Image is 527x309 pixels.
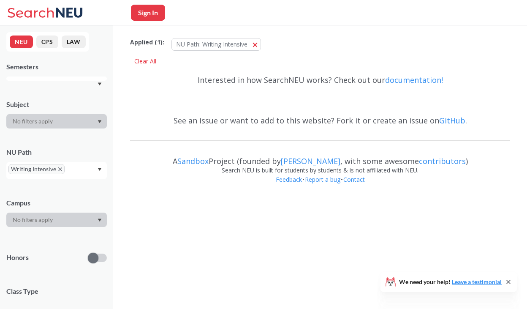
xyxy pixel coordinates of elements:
[304,175,341,183] a: Report a bug
[62,36,86,48] button: LAW
[6,148,107,157] div: NU Path
[58,167,62,171] svg: X to remove pill
[281,156,340,166] a: [PERSON_NAME]
[130,108,510,133] div: See an issue or want to add to this website? Fork it or create an issue on .
[399,279,502,285] span: We need your help!
[6,100,107,109] div: Subject
[419,156,466,166] a: contributors
[130,38,164,47] span: Applied ( 1 ):
[130,55,160,68] div: Clear All
[130,68,510,92] div: Interested in how SearchNEU works? Check out our
[6,213,107,227] div: Dropdown arrow
[6,287,107,296] span: Class Type
[6,62,107,71] div: Semesters
[130,175,510,197] div: • •
[131,5,165,21] button: Sign In
[8,164,65,174] span: Writing IntensiveX to remove pill
[130,166,510,175] div: Search NEU is built for students by students & is not affiliated with NEU.
[6,198,107,208] div: Campus
[98,168,102,171] svg: Dropdown arrow
[177,156,209,166] a: Sandbox
[6,114,107,129] div: Dropdown arrow
[98,120,102,123] svg: Dropdown arrow
[6,162,107,179] div: Writing IntensiveX to remove pillDropdown arrow
[176,40,247,48] span: NU Path: Writing Intensive
[98,219,102,222] svg: Dropdown arrow
[6,253,29,263] p: Honors
[10,36,33,48] button: NEU
[452,278,502,285] a: Leave a testimonial
[385,75,443,85] a: documentation!
[439,115,465,126] a: GitHub
[36,36,58,48] button: CPS
[343,175,365,183] a: Contact
[98,82,102,86] svg: Dropdown arrow
[171,38,261,51] button: NU Path: Writing Intensive
[275,175,302,183] a: Feedback
[130,149,510,166] div: A Project (founded by , with some awesome )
